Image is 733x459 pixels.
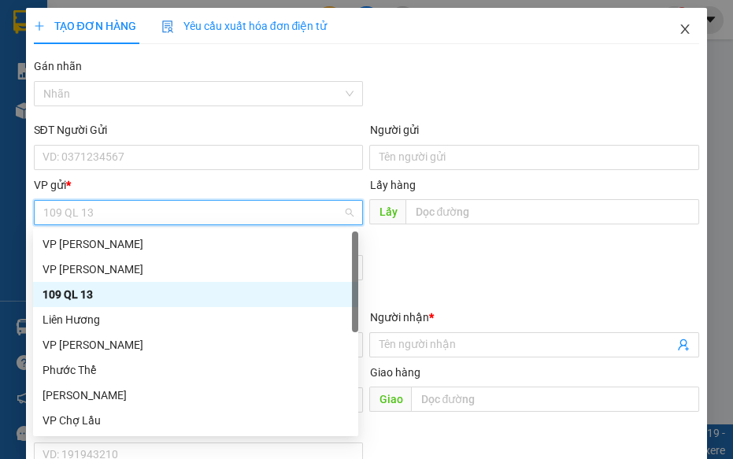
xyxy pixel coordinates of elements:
[369,199,405,224] span: Lấy
[43,261,349,278] div: VP [PERSON_NAME]
[34,20,45,31] span: plus
[34,121,364,139] div: SĐT Người Gửi
[161,20,328,32] span: Yêu cầu xuất hóa đơn điện tử
[34,60,82,72] label: Gán nhãn
[369,366,420,379] span: Giao hàng
[369,179,415,191] span: Lấy hàng
[43,361,349,379] div: Phước Thể
[43,412,349,429] div: VP Chợ Lầu
[33,231,358,257] div: VP Phan Rí
[677,339,690,351] span: user-add
[43,235,349,253] div: VP [PERSON_NAME]
[369,387,411,412] span: Giao
[33,282,358,307] div: 109 QL 13
[33,408,358,433] div: VP Chợ Lầu
[43,201,354,224] span: 109 QL 13
[405,199,699,224] input: Dọc đường
[663,8,707,52] button: Close
[33,383,358,408] div: Lương Sơn
[33,257,358,282] div: VP Phan Thiết
[34,20,136,32] span: TẠO ĐƠN HÀNG
[679,23,691,35] span: close
[43,387,349,404] div: [PERSON_NAME]
[411,387,699,412] input: Dọc đường
[33,307,358,332] div: Liên Hương
[369,121,699,139] div: Người gửi
[43,311,349,328] div: Liên Hương
[33,332,358,357] div: VP Chí Công
[34,176,364,194] div: VP gửi
[43,286,349,303] div: 109 QL 13
[161,20,174,33] img: icon
[369,309,699,326] div: Người nhận
[33,357,358,383] div: Phước Thể
[43,336,349,354] div: VP [PERSON_NAME]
